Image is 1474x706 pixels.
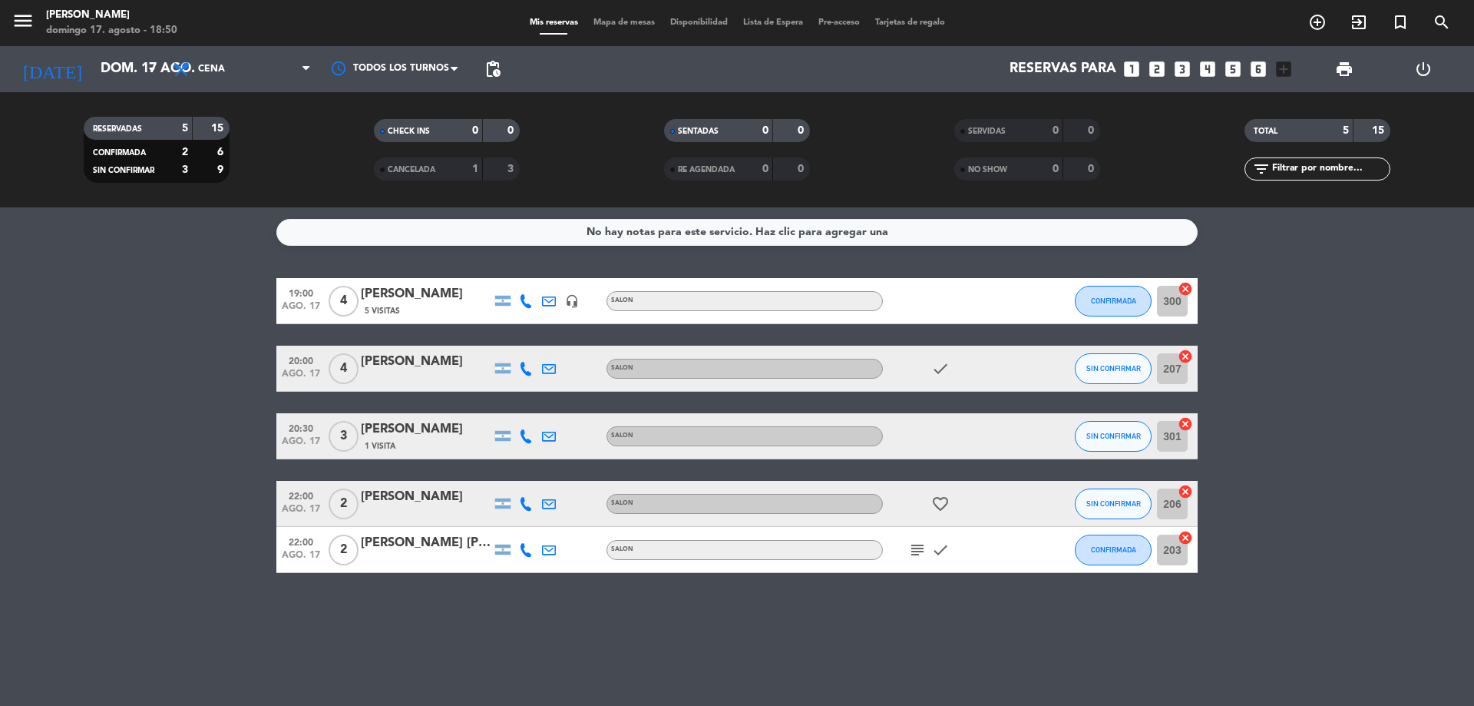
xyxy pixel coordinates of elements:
[1053,164,1059,174] strong: 0
[1178,281,1193,297] i: cancel
[1088,125,1097,136] strong: 0
[1391,13,1410,31] i: turned_in_not
[217,164,226,175] strong: 9
[143,60,161,78] i: arrow_drop_down
[507,125,517,136] strong: 0
[798,125,807,136] strong: 0
[1178,416,1193,432] i: cancel
[678,166,735,174] span: RE AGENDADA
[329,286,359,317] span: 4
[522,18,586,27] span: Mis reservas
[1086,432,1141,440] span: SIN CONFIRMAR
[365,440,395,452] span: 1 Visita
[93,167,154,174] span: SIN CONFIRMAR
[1414,60,1433,78] i: power_settings_new
[361,487,491,507] div: [PERSON_NAME]
[968,128,1006,135] span: SERVIDAS
[1335,60,1353,78] span: print
[931,541,950,559] i: check
[12,52,93,86] i: [DATE]
[365,305,400,317] span: 5 Visitas
[211,123,226,134] strong: 15
[1172,59,1192,79] i: looks_3
[586,18,663,27] span: Mapa de mesas
[1091,545,1136,554] span: CONFIRMADA
[507,164,517,174] strong: 3
[931,495,950,513] i: favorite_border
[1010,61,1116,77] span: Reservas para
[282,369,320,386] span: ago. 17
[1178,530,1193,545] i: cancel
[1147,59,1167,79] i: looks_two
[361,352,491,372] div: [PERSON_NAME]
[1383,46,1462,92] div: LOG OUT
[282,301,320,319] span: ago. 17
[329,421,359,452] span: 3
[388,166,435,174] span: CANCELADA
[282,504,320,522] span: ago. 17
[282,486,320,504] span: 22:00
[611,365,633,371] span: SALON
[1075,489,1152,519] button: SIN CONFIRMAR
[282,419,320,436] span: 20:30
[282,351,320,369] span: 20:00
[931,360,950,378] i: check
[12,9,35,32] i: menu
[361,533,491,553] div: [PERSON_NAME] [PERSON_NAME]
[1091,297,1136,305] span: CONFIRMADA
[1254,128,1277,135] span: TOTAL
[1088,164,1097,174] strong: 0
[329,353,359,384] span: 4
[1075,535,1152,565] button: CONFIRMADA
[1075,353,1152,384] button: SIN CONFIRMAR
[798,164,807,174] strong: 0
[678,128,719,135] span: SENTADAS
[611,297,633,303] span: SALON
[1086,499,1141,508] span: SIN CONFIRMAR
[868,18,953,27] span: Tarjetas de regalo
[1122,59,1142,79] i: looks_one
[1223,59,1243,79] i: looks_5
[282,436,320,454] span: ago. 17
[611,546,633,552] span: SALON
[93,149,146,157] span: CONFIRMADA
[1271,161,1390,177] input: Filtrar por nombre...
[1372,125,1387,136] strong: 15
[1308,13,1327,31] i: add_circle_outline
[93,125,142,133] span: RESERVADAS
[329,489,359,519] span: 2
[182,164,188,175] strong: 3
[968,166,1007,174] span: NO SHOW
[361,284,491,304] div: [PERSON_NAME]
[282,532,320,550] span: 22:00
[329,535,359,565] span: 2
[46,8,177,23] div: [PERSON_NAME]
[1198,59,1218,79] i: looks_4
[565,294,579,308] i: headset_mic
[1433,13,1451,31] i: search
[472,125,478,136] strong: 0
[762,164,768,174] strong: 0
[217,147,226,157] strong: 6
[611,500,633,506] span: SALON
[1248,59,1268,79] i: looks_6
[198,64,225,75] span: Cena
[282,283,320,301] span: 19:00
[908,541,927,559] i: subject
[388,128,430,135] span: CHECK INS
[735,18,811,27] span: Lista de Espera
[361,419,491,439] div: [PERSON_NAME]
[811,18,868,27] span: Pre-acceso
[1053,125,1059,136] strong: 0
[1274,59,1294,79] i: add_box
[1075,286,1152,317] button: CONFIRMADA
[1075,421,1152,452] button: SIN CONFIRMAR
[762,125,768,136] strong: 0
[472,164,478,174] strong: 1
[611,433,633,439] span: SALON
[1343,125,1349,136] strong: 5
[12,9,35,38] button: menu
[663,18,735,27] span: Disponibilidad
[182,123,188,134] strong: 5
[1252,160,1271,178] i: filter_list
